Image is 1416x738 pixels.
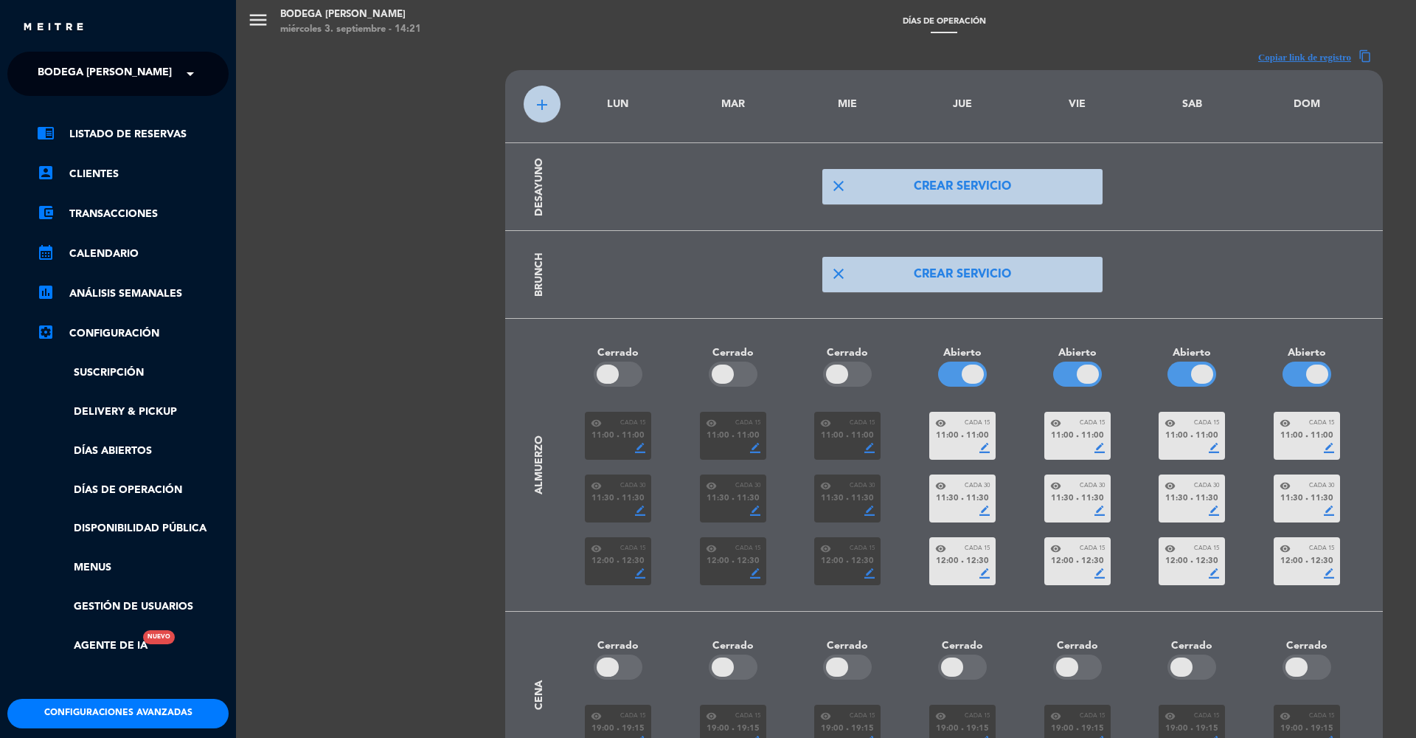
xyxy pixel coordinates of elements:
[37,165,229,183] a: account_boxClientes
[37,204,55,221] i: account_balance_wallet
[37,404,229,421] a: Delivery & Pickup
[37,638,147,655] a: Agente de IANuevo
[37,124,55,142] i: chrome_reader_mode
[37,325,229,342] a: Configuración
[22,22,85,33] img: MEITRE
[37,244,55,261] i: calendar_month
[37,443,229,460] a: Días abiertos
[37,599,229,615] a: Gestión de usuarios
[7,699,229,728] button: Configuraciones avanzadas
[37,245,229,263] a: calendar_monthCalendario
[37,125,229,143] a: chrome_reader_modeListado de Reservas
[37,205,229,223] a: account_balance_walletTransacciones
[143,630,175,644] div: Nuevo
[37,283,55,301] i: assessment
[37,285,229,303] a: assessmentANÁLISIS SEMANALES
[37,323,55,341] i: settings_applications
[37,482,229,499] a: Días de Operación
[38,58,172,89] span: Bodega [PERSON_NAME]
[37,559,229,576] a: Menus
[37,164,55,182] i: account_box
[37,520,229,537] a: Disponibilidad pública
[37,365,229,382] a: Suscripción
